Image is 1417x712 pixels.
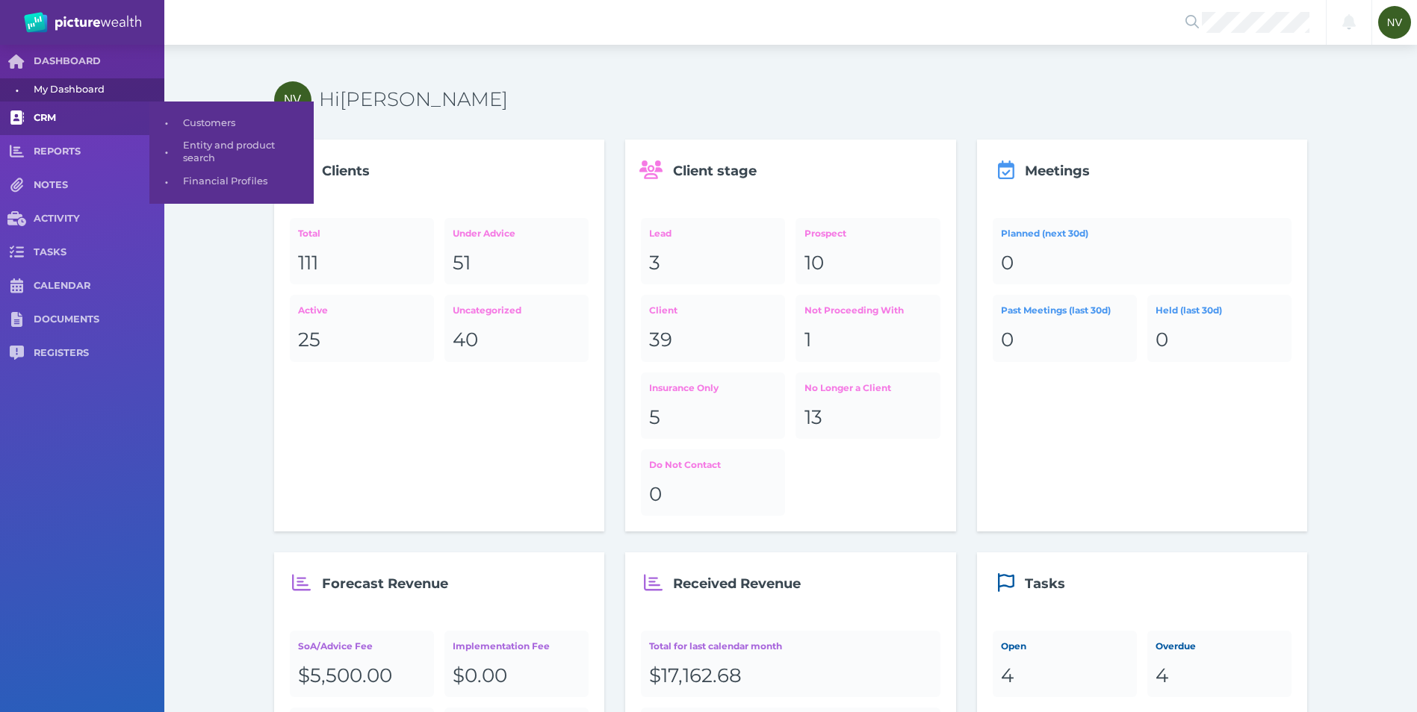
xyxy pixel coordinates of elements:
[149,170,314,193] a: •Financial Profiles
[804,382,891,393] span: No Longer a Client
[34,179,164,192] span: NOTES
[1378,6,1411,39] div: Nancy Vos
[804,328,932,353] div: 1
[34,313,164,326] span: DOCUMENTS
[149,113,183,132] span: •
[993,218,1292,284] a: Planned (next 30d)0
[274,81,311,119] div: Nancy Vos
[453,640,550,652] span: Implementation Fee
[24,12,141,33] img: PW
[673,163,757,179] span: Client stage
[290,295,434,361] a: Active25
[149,143,183,161] span: •
[649,405,777,431] div: 5
[673,575,801,592] span: Received Revenue
[1001,640,1026,652] span: Open
[34,246,164,259] span: TASKS
[284,93,301,107] span: NV
[1025,575,1065,592] span: Tasks
[34,213,164,225] span: ACTIVITY
[183,170,308,193] span: Financial Profiles
[453,251,580,276] div: 51
[649,482,777,508] div: 0
[1156,328,1283,353] div: 0
[649,305,678,316] span: Client
[298,640,373,652] span: SoA/Advice Fee
[322,163,370,179] span: Clients
[149,112,314,135] a: •Customers
[1001,328,1129,353] div: 0
[649,382,719,393] span: Insurance Only
[649,663,931,689] div: $17,162.68
[649,328,777,353] div: 39
[1025,163,1090,179] span: Meetings
[34,55,164,68] span: DASHBOARD
[993,295,1137,361] a: Past Meetings (last 30d)0
[1156,305,1222,316] span: Held (last 30d)
[1001,663,1129,689] div: 4
[641,631,940,697] a: Total for last calendar month$17,162.68
[1001,305,1111,316] span: Past Meetings (last 30d)
[1387,16,1402,28] span: NV
[1156,640,1196,652] span: Overdue
[649,640,782,652] span: Total for last calendar month
[34,347,164,360] span: REGISTERS
[649,228,672,239] span: Lead
[453,328,580,353] div: 40
[149,172,183,191] span: •
[453,228,515,239] span: Under Advice
[298,305,328,316] span: Active
[1147,295,1292,361] a: Held (last 30d)0
[444,218,589,284] a: Under Advice51
[34,146,164,158] span: REPORTS
[804,305,904,316] span: Not Proceeding With
[453,305,521,316] span: Uncategorized
[322,575,448,592] span: Forecast Revenue
[34,280,164,293] span: CALENDAR
[1001,228,1088,239] span: Planned (next 30d)
[298,251,426,276] div: 111
[319,87,1308,113] h3: Hi [PERSON_NAME]
[183,134,308,169] span: Entity and product search
[804,405,932,431] div: 13
[149,134,314,169] a: •Entity and product search
[34,112,164,125] span: CRM
[649,251,777,276] div: 3
[453,663,580,689] div: $0.00
[34,78,159,102] span: My Dashboard
[298,228,320,239] span: Total
[298,663,426,689] div: $5,500.00
[804,228,846,239] span: Prospect
[290,218,434,284] a: Total111
[1156,663,1283,689] div: 4
[298,328,426,353] div: 25
[804,251,932,276] div: 10
[649,459,721,470] span: Do Not Contact
[1001,251,1283,276] div: 0
[183,112,308,135] span: Customers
